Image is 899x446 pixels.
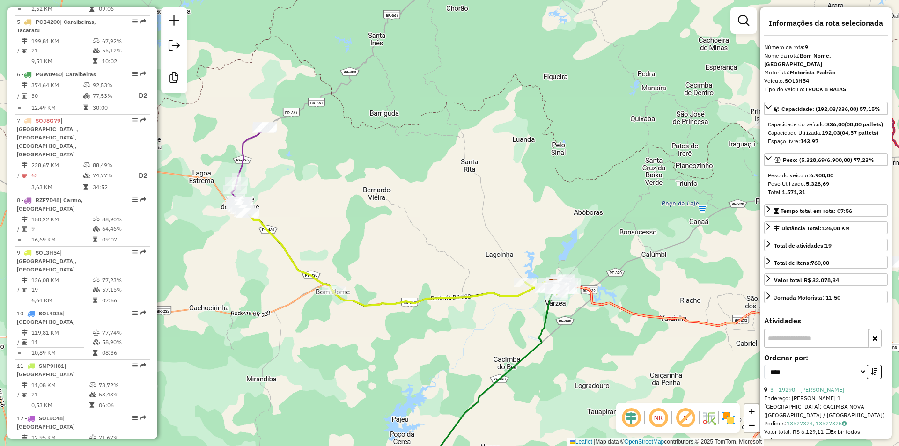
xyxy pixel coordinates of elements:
td: 16,69 KM [31,235,92,244]
span: Total de atividades: [774,242,832,249]
strong: 19 [825,242,832,249]
i: Tempo total em rota [89,402,94,408]
td: 21 [31,390,89,399]
td: 30 [31,90,83,102]
span: PCB4200 [36,18,60,25]
div: Total de itens: [774,259,829,267]
em: Rota exportada [140,249,146,255]
div: Endereço: [PERSON_NAME] 1 [764,394,888,402]
i: % de utilização do peso [93,278,100,283]
em: Opções [132,197,138,203]
td: 77,23% [102,276,146,285]
em: Opções [132,71,138,77]
td: 2,52 KM [31,4,89,14]
p: D2 [131,90,147,101]
td: 30:00 [92,103,130,112]
i: % de utilização da cubagem [89,392,96,397]
div: Número da rota: [764,43,888,51]
td: 55,12% [102,46,146,55]
em: Rota exportada [140,19,146,24]
strong: 5.328,69 [806,180,829,187]
span: + [749,405,755,417]
em: Opções [132,363,138,368]
strong: TRUCK 8 BAIAS [805,86,846,93]
i: % de utilização da cubagem [83,93,90,99]
td: 88,49% [92,161,130,170]
a: Valor total:R$ 32.078,34 [764,273,888,286]
span: Peso: (5.328,69/6.900,00) 77,23% [783,156,874,163]
button: Ordem decrescente [867,365,882,379]
em: Opções [132,310,138,316]
span: Exibir rótulo [674,407,697,429]
strong: 9 [805,44,808,51]
em: Opções [132,19,138,24]
div: Valor total: R$ 6.129,11 [764,428,888,436]
td: 77,53% [92,90,130,102]
i: Distância Total [22,382,28,388]
span: PGW8960 [36,71,62,78]
i: Tempo total em rota [93,237,97,242]
td: 34:52 [92,183,130,192]
div: Peso: (5.328,69/6.900,00) 77,23% [764,168,888,200]
em: Opções [132,249,138,255]
span: | Caraibeiras [62,71,96,78]
em: Rota exportada [140,117,146,123]
td: 12,49 KM [31,103,83,112]
td: / [17,46,22,55]
i: % de utilização do peso [83,82,90,88]
img: Jodibe Serra Talhada [547,279,560,291]
td: = [17,235,22,244]
i: Tempo total em rota [93,350,97,356]
td: / [17,337,22,347]
a: Exportar sessão [165,36,184,57]
div: Capacidade Utilizada: [768,129,884,137]
em: Rota exportada [140,415,146,421]
span: 9 - [17,249,77,273]
i: % de utilização do peso [93,217,100,222]
img: Exibir/Ocultar setores [721,410,736,425]
i: % de utilização da cubagem [83,173,90,178]
td: 67,92% [102,37,146,46]
td: / [17,224,22,234]
strong: 192,03 [822,129,840,136]
td: = [17,183,22,192]
span: | [GEOGRAPHIC_DATA], [GEOGRAPHIC_DATA] [17,249,77,273]
a: Jornada Motorista: 11:50 [764,291,888,303]
i: Total de Atividades [22,339,28,345]
a: 3 - 19290 - [PERSON_NAME] [770,386,844,393]
span: Ocultar deslocamento [620,407,642,429]
span: 11 - [17,362,75,378]
span: Capacidade: (192,03/336,00) 57,15% [781,105,880,112]
em: Opções [132,117,138,123]
td: 11 [31,337,92,347]
td: 11,08 KM [31,380,89,390]
a: Total de itens:760,00 [764,256,888,269]
div: Peso Utilizado: [768,180,884,188]
div: Valor total: [774,276,839,285]
td: 77,74% [102,328,146,337]
td: 74,77% [92,170,130,182]
div: Pedidos: [764,419,888,428]
div: Distância Total: [774,224,850,233]
td: 199,81 KM [31,37,92,46]
i: % de utilização do peso [89,435,96,440]
i: Total de Atividades [22,173,28,178]
i: % de utilização do peso [93,38,100,44]
i: Distância Total [22,82,28,88]
div: Capacidade: (192,03/336,00) 57,15% [764,117,888,149]
a: Total de atividades:19 [764,239,888,251]
td: / [17,390,22,399]
strong: 1.571,31 [782,189,805,196]
div: Veículo: [764,77,888,85]
td: 0,53 KM [31,401,89,410]
span: | [GEOGRAPHIC_DATA] , [GEOGRAPHIC_DATA], [GEOGRAPHIC_DATA], [GEOGRAPHIC_DATA] [17,117,78,158]
h4: Informações da rota selecionada [764,19,888,28]
p: D2 [131,170,147,181]
i: Tempo total em rota [93,58,97,64]
i: Distância Total [22,217,28,222]
span: Ocultar NR [647,407,670,429]
i: Total de Atividades [22,287,28,292]
td: 73,72% [98,380,146,390]
td: 150,22 KM [31,215,92,224]
td: 10:02 [102,57,146,66]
